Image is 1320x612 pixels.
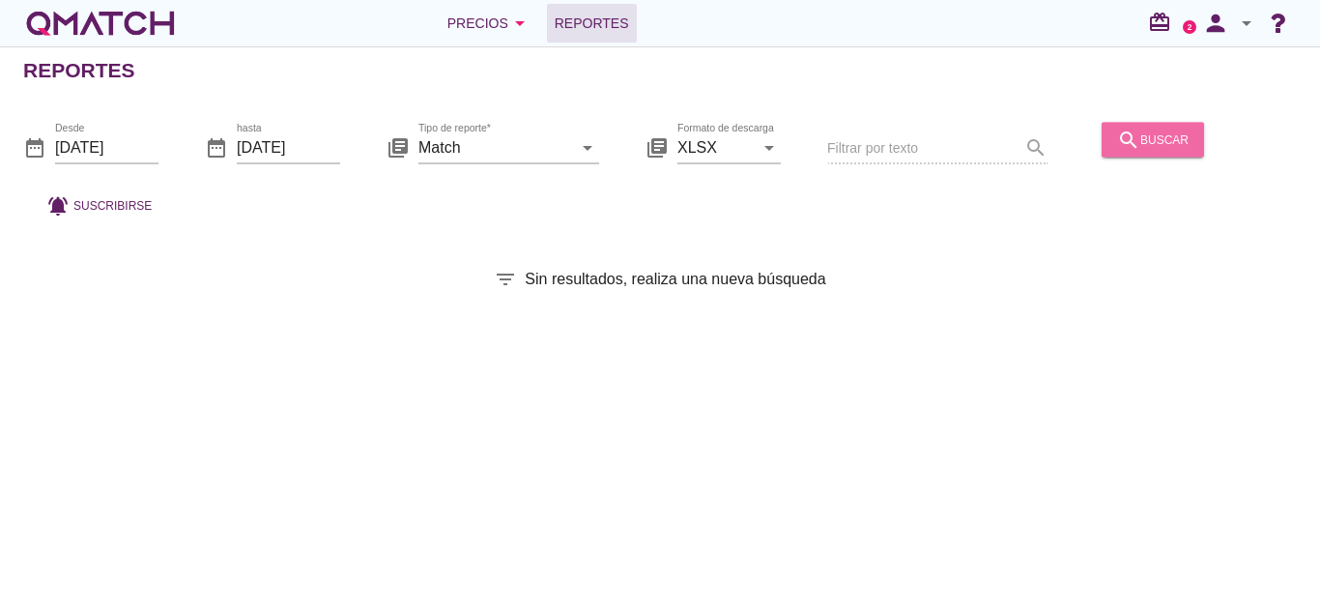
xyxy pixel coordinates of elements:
i: person [1196,10,1235,37]
input: Desde [55,131,158,162]
a: white-qmatch-logo [23,4,178,43]
h2: Reportes [23,55,135,86]
div: Precios [447,12,531,35]
i: arrow_drop_down [758,135,781,159]
button: buscar [1102,122,1204,157]
i: redeem [1148,11,1179,34]
button: Precios [432,4,547,43]
input: Formato de descarga [677,131,754,162]
span: Suscribirse [73,196,152,214]
div: buscar [1117,128,1189,151]
i: filter_list [494,268,517,291]
span: Reportes [555,12,629,35]
input: Tipo de reporte* [418,131,572,162]
span: Sin resultados, realiza una nueva búsqueda [525,268,825,291]
i: notifications_active [46,193,73,217]
i: date_range [23,135,46,159]
i: library_books [646,135,669,159]
i: arrow_drop_down [1235,12,1258,35]
i: search [1117,128,1140,151]
i: date_range [205,135,228,159]
i: arrow_drop_down [508,12,531,35]
button: Suscribirse [31,188,167,222]
text: 2 [1188,22,1192,31]
a: Reportes [547,4,637,43]
a: 2 [1183,20,1196,34]
i: library_books [387,135,410,159]
i: arrow_drop_down [576,135,599,159]
input: hasta [237,131,340,162]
